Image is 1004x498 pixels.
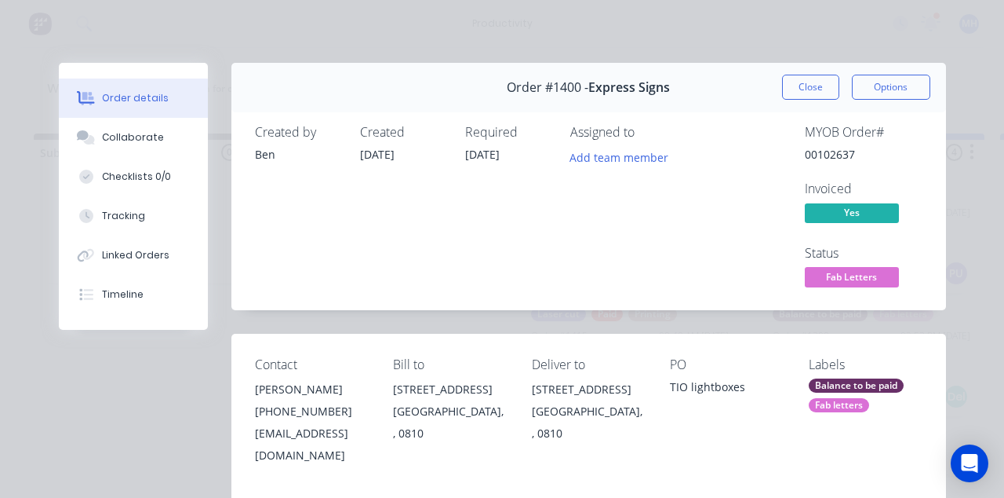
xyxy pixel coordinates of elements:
[532,379,646,445] div: [STREET_ADDRESS][GEOGRAPHIC_DATA], , 0810
[255,379,369,467] div: [PERSON_NAME][PHONE_NUMBER][EMAIL_ADDRESS][DOMAIN_NAME]
[805,125,922,140] div: MYOB Order #
[782,75,839,100] button: Close
[805,181,922,196] div: Invoiced
[59,157,208,196] button: Checklists 0/0
[465,125,551,140] div: Required
[255,401,369,423] div: [PHONE_NUMBER]
[102,91,169,105] div: Order details
[102,287,144,302] div: Timeline
[670,357,784,372] div: PO
[951,445,988,482] div: Open Intercom Messenger
[255,379,369,401] div: [PERSON_NAME]
[809,357,922,372] div: Labels
[809,379,904,393] div: Balance to be paid
[805,267,899,287] span: Fab Letters
[809,398,869,412] div: Fab letters
[805,203,899,223] span: Yes
[255,125,341,140] div: Created by
[532,379,646,401] div: [STREET_ADDRESS]
[532,401,646,445] div: [GEOGRAPHIC_DATA], , 0810
[532,357,646,372] div: Deliver to
[805,267,899,291] button: Fab Letters
[588,80,670,95] span: Express Signs
[59,236,208,275] button: Linked Orders
[393,379,507,401] div: [STREET_ADDRESS]
[255,357,369,372] div: Contact
[561,146,676,167] button: Add team member
[102,209,145,223] div: Tracking
[393,379,507,445] div: [STREET_ADDRESS][GEOGRAPHIC_DATA], , 0810
[102,130,164,145] div: Collaborate
[59,275,208,314] button: Timeline
[102,248,169,262] div: Linked Orders
[805,246,922,261] div: Status
[59,196,208,236] button: Tracking
[59,118,208,157] button: Collaborate
[852,75,930,100] button: Options
[465,147,500,162] span: [DATE]
[255,146,341,163] div: Ben
[670,379,784,401] div: TIO lightboxes
[360,147,395,162] span: [DATE]
[102,170,171,184] div: Checklists 0/0
[59,79,208,118] button: Order details
[507,80,588,95] span: Order #1400 -
[570,146,677,167] button: Add team member
[393,401,507,445] div: [GEOGRAPHIC_DATA], , 0810
[393,357,507,372] div: Bill to
[805,146,922,163] div: 00102637
[570,125,727,140] div: Assigned to
[360,125,446,140] div: Created
[255,423,369,467] div: [EMAIL_ADDRESS][DOMAIN_NAME]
